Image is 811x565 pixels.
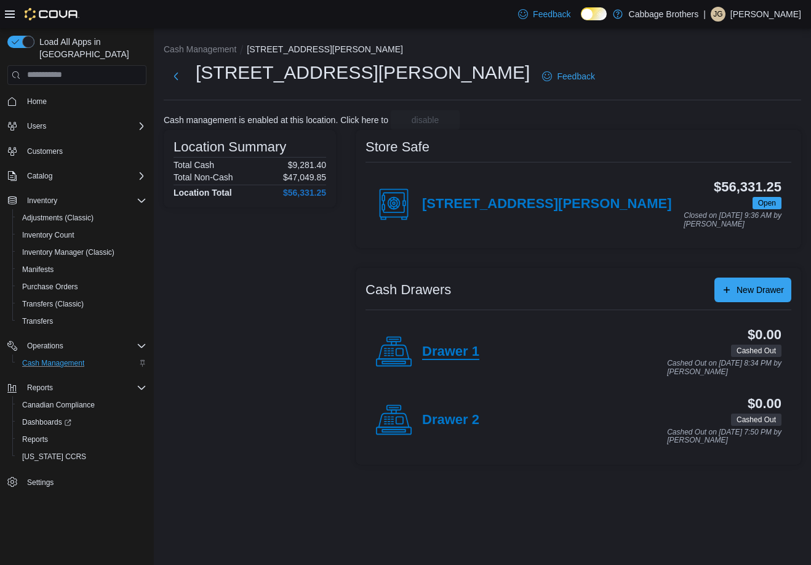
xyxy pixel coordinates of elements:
[17,398,100,412] a: Canadian Compliance
[366,140,429,154] h3: Store Safe
[283,188,326,198] h4: $56,331.25
[2,142,151,160] button: Customers
[22,119,51,134] button: Users
[247,44,403,54] button: [STREET_ADDRESS][PERSON_NAME]
[22,417,71,427] span: Dashboards
[422,344,479,360] h4: Drawer 1
[422,412,479,428] h4: Drawer 2
[17,279,146,294] span: Purchase Orders
[17,415,76,430] a: Dashboards
[7,87,146,523] nav: Complex example
[731,414,781,426] span: Cashed Out
[164,64,188,89] button: Next
[17,449,91,464] a: [US_STATE] CCRS
[22,452,86,462] span: [US_STATE] CCRS
[164,44,236,54] button: Cash Management
[12,261,151,278] button: Manifests
[22,435,48,444] span: Reports
[714,278,791,302] button: New Drawer
[164,43,801,58] nav: An example of EuiBreadcrumbs
[17,297,89,311] a: Transfers (Classic)
[22,265,54,274] span: Manifests
[12,209,151,226] button: Adjustments (Classic)
[366,282,451,297] h3: Cash Drawers
[2,337,151,355] button: Operations
[22,193,146,208] span: Inventory
[22,169,57,183] button: Catalog
[12,244,151,261] button: Inventory Manager (Classic)
[17,245,119,260] a: Inventory Manager (Classic)
[2,92,151,110] button: Home
[22,282,78,292] span: Purchase Orders
[283,172,326,182] p: $47,049.85
[737,414,776,425] span: Cashed Out
[22,230,74,240] span: Inventory Count
[748,396,781,411] h3: $0.00
[27,97,47,106] span: Home
[17,297,146,311] span: Transfers (Classic)
[753,197,781,209] span: Open
[17,356,89,371] a: Cash Management
[737,345,776,356] span: Cashed Out
[22,169,146,183] span: Catalog
[196,60,530,85] h1: [STREET_ADDRESS][PERSON_NAME]
[22,119,146,134] span: Users
[22,380,146,395] span: Reports
[22,94,146,109] span: Home
[12,313,151,330] button: Transfers
[12,448,151,465] button: [US_STATE] CCRS
[2,118,151,135] button: Users
[22,400,95,410] span: Canadian Compliance
[17,210,98,225] a: Adjustments (Classic)
[730,7,801,22] p: [PERSON_NAME]
[2,473,151,491] button: Settings
[34,36,146,60] span: Load All Apps in [GEOGRAPHIC_DATA]
[27,478,54,487] span: Settings
[17,415,146,430] span: Dashboards
[174,172,233,182] h6: Total Non-Cash
[17,398,146,412] span: Canadian Compliance
[684,212,781,228] p: Closed on [DATE] 9:36 AM by [PERSON_NAME]
[412,114,439,126] span: disable
[703,7,706,22] p: |
[17,245,146,260] span: Inventory Manager (Classic)
[711,7,725,22] div: Jenna Gottschalk
[12,295,151,313] button: Transfers (Classic)
[17,228,79,242] a: Inventory Count
[17,432,53,447] a: Reports
[17,210,146,225] span: Adjustments (Classic)
[27,383,53,393] span: Reports
[2,167,151,185] button: Catalog
[22,94,52,109] a: Home
[2,379,151,396] button: Reports
[17,432,146,447] span: Reports
[17,262,146,277] span: Manifests
[22,316,53,326] span: Transfers
[288,160,326,170] p: $9,281.40
[22,380,58,395] button: Reports
[27,121,46,131] span: Users
[22,144,68,159] a: Customers
[174,160,214,170] h6: Total Cash
[174,140,286,154] h3: Location Summary
[2,192,151,209] button: Inventory
[17,314,146,329] span: Transfers
[27,171,52,181] span: Catalog
[27,196,57,206] span: Inventory
[758,198,776,209] span: Open
[731,345,781,357] span: Cashed Out
[25,8,79,20] img: Cova
[22,213,94,223] span: Adjustments (Classic)
[17,356,146,371] span: Cash Management
[17,262,58,277] a: Manifests
[22,193,62,208] button: Inventory
[12,414,151,431] a: Dashboards
[12,396,151,414] button: Canadian Compliance
[533,8,570,20] span: Feedback
[714,180,781,194] h3: $56,331.25
[174,188,232,198] h4: Location Total
[12,278,151,295] button: Purchase Orders
[22,339,68,353] button: Operations
[22,143,146,159] span: Customers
